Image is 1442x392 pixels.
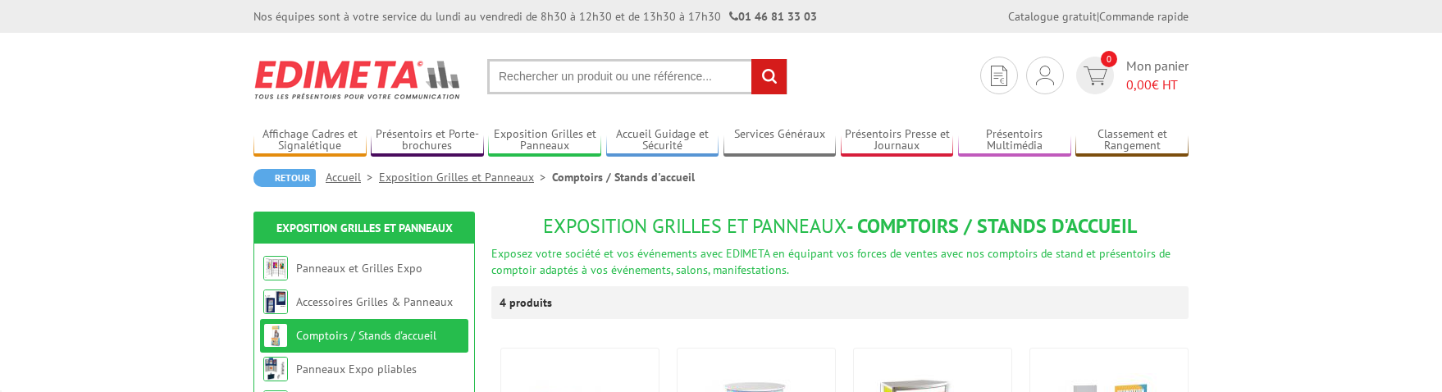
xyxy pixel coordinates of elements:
a: Affichage Cadres et Signalétique [253,127,367,154]
div: Exposez votre société et vos événements avec EDIMETA en équipant vos forces de ventes avec nos co... [491,245,1189,278]
img: Accessoires Grilles & Panneaux [263,289,288,314]
p: 4 produits [500,286,561,319]
span: Exposition Grilles et Panneaux [543,213,846,239]
a: Présentoirs et Porte-brochures [371,127,484,154]
img: Edimeta [253,49,463,110]
a: Classement et Rangement [1075,127,1189,154]
div: Nos équipes sont à votre service du lundi au vendredi de 8h30 à 12h30 et de 13h30 à 17h30 [253,8,817,25]
img: devis rapide [991,66,1007,86]
a: Retour [253,169,316,187]
span: € HT [1126,75,1189,94]
a: Services Généraux [723,127,837,154]
a: Catalogue gratuit [1008,9,1097,24]
a: Exposition Grilles et Panneaux [488,127,601,154]
strong: 01 46 81 33 03 [729,9,817,24]
img: Panneaux Expo pliables [263,357,288,381]
img: devis rapide [1084,66,1107,85]
img: Comptoirs / Stands d'accueil [263,323,288,348]
div: | [1008,8,1189,25]
a: devis rapide 0 Mon panier 0,00€ HT [1072,57,1189,94]
a: Accueil Guidage et Sécurité [606,127,719,154]
span: Mon panier [1126,57,1189,94]
a: Panneaux et Grilles Expo [296,261,422,276]
h1: - Comptoirs / Stands d'accueil [491,216,1189,237]
a: Comptoirs / Stands d'accueil [296,328,436,343]
input: Rechercher un produit ou une référence... [487,59,787,94]
a: Commande rapide [1099,9,1189,24]
span: 0 [1101,51,1117,67]
a: Accessoires Grilles & Panneaux [296,294,453,309]
a: Présentoirs Multimédia [958,127,1071,154]
a: Panneaux Expo pliables [296,362,417,376]
a: Présentoirs Presse et Journaux [841,127,954,154]
img: Panneaux et Grilles Expo [263,256,288,280]
img: devis rapide [1036,66,1054,85]
li: Comptoirs / Stands d'accueil [552,169,695,185]
a: Accueil [326,170,379,185]
input: rechercher [751,59,787,94]
a: Exposition Grilles et Panneaux [379,170,552,185]
span: 0,00 [1126,76,1152,93]
a: Exposition Grilles et Panneaux [276,221,453,235]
